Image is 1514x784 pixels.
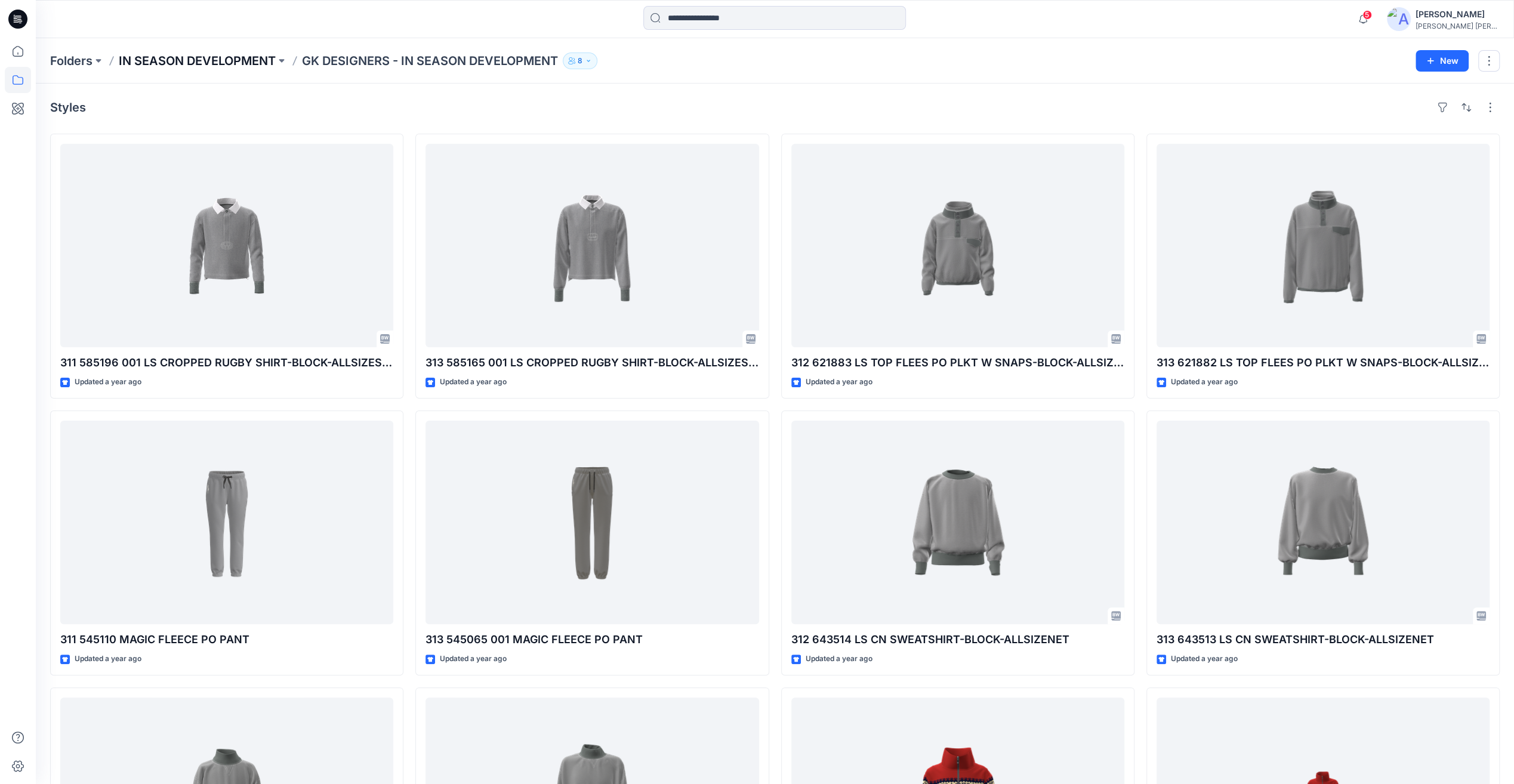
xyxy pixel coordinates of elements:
a: 313 545065 001 MAGIC FLEECE PO PANT [425,421,758,624]
a: 313 621882 LS TOP FLEES PO PLKT W SNAPS-BLOCK-ALLSIZES [1157,144,1490,347]
p: 313 545065 001 MAGIC FLEECE PO PANT [425,631,758,648]
span: 5 [1362,10,1372,20]
p: 311 545110 MAGIC FLEECE PO PANT [60,631,393,648]
p: Updated a year ago [806,376,872,388]
p: Updated a year ago [806,653,872,665]
p: Updated a year ago [75,653,141,665]
p: Updated a year ago [440,376,507,388]
button: New [1416,50,1469,72]
a: 313 585165 001 LS CROPPED RUGBY SHIRT-BLOCK-ALLSIZESNET [425,144,758,347]
a: 312 643514 LS CN SWEATSHIRT-BLOCK-ALLSIZENET [791,421,1124,624]
div: [PERSON_NAME] [1416,7,1499,21]
a: 312 621883 LS TOP FLEES PO PLKT W SNAPS-BLOCK-ALLSIZES [791,144,1124,347]
a: 311 585196 001 LS CROPPED RUGBY SHIRT-BLOCK-ALLSIZESNET [60,144,393,347]
p: Updated a year ago [440,653,507,665]
h4: Styles [50,100,86,115]
p: Updated a year ago [75,376,141,388]
a: 311 545110 MAGIC FLEECE PO PANT [60,421,393,624]
p: 311 585196 001 LS CROPPED RUGBY SHIRT-BLOCK-ALLSIZESNET [60,354,393,371]
p: 312 643514 LS CN SWEATSHIRT-BLOCK-ALLSIZENET [791,631,1124,648]
a: Folders [50,53,92,69]
img: avatar [1387,7,1411,31]
p: 312 621883 LS TOP FLEES PO PLKT W SNAPS-BLOCK-ALLSIZES [791,354,1124,371]
p: 313 643513 LS CN SWEATSHIRT-BLOCK-ALLSIZENET [1157,631,1490,648]
p: Updated a year ago [1171,376,1238,388]
p: GK DESIGNERS - IN SEASON DEVELOPMENT [302,53,558,69]
p: 313 585165 001 LS CROPPED RUGBY SHIRT-BLOCK-ALLSIZESNET [425,354,758,371]
a: 313 643513 LS CN SWEATSHIRT-BLOCK-ALLSIZENET [1157,421,1490,624]
p: 313 621882 LS TOP FLEES PO PLKT W SNAPS-BLOCK-ALLSIZES [1157,354,1490,371]
button: 8 [563,53,597,69]
p: Updated a year ago [1171,653,1238,665]
p: 8 [578,54,582,67]
a: IN SEASON DEVELOPMENT [119,53,276,69]
div: [PERSON_NAME] [PERSON_NAME] [1416,21,1499,30]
